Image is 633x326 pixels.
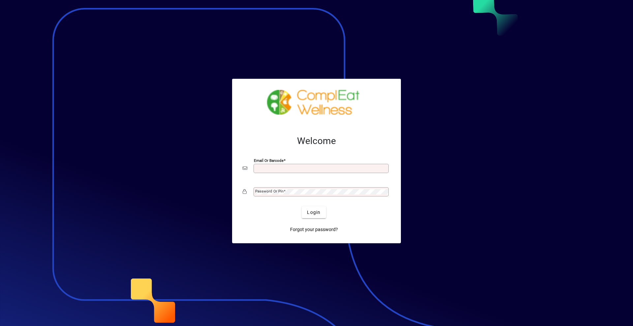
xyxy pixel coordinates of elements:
[287,223,341,235] a: Forgot your password?
[255,189,284,193] mat-label: Password or Pin
[254,158,284,163] mat-label: Email or Barcode
[302,206,326,218] button: Login
[307,209,320,216] span: Login
[290,226,338,233] span: Forgot your password?
[243,135,390,147] h2: Welcome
